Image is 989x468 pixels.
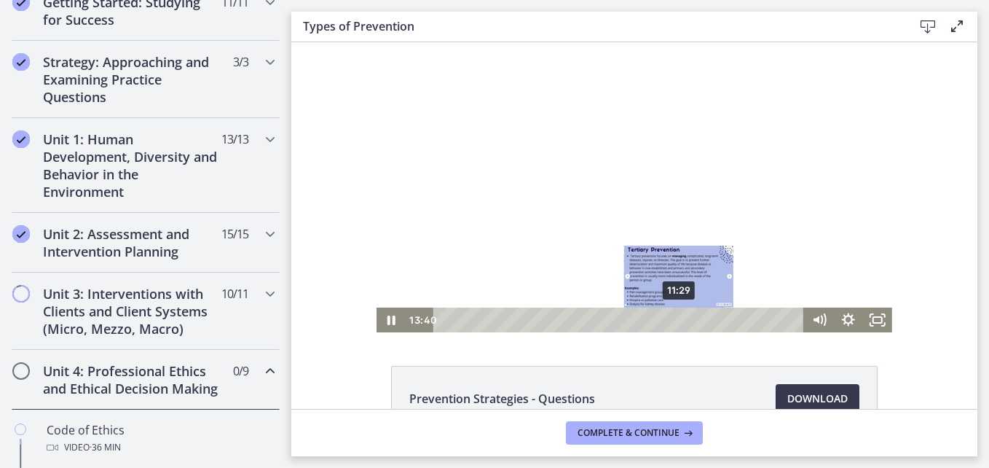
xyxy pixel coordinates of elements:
h3: Types of Prevention [303,17,890,35]
h2: Unit 3: Interventions with Clients and Client Systems (Micro, Mezzo, Macro) [43,285,221,338]
button: Show settings menu [543,265,572,290]
i: Completed [12,225,30,243]
span: 3 / 3 [233,53,248,71]
div: Video [47,439,274,456]
button: Fullscreen [572,265,601,290]
button: Mute [513,265,543,290]
a: Download [776,384,859,413]
span: 13 / 13 [221,130,248,148]
h2: Unit 1: Human Development, Diversity and Behavior in the Environment [43,130,221,200]
div: Code of Ethics [47,421,274,456]
i: Completed [12,53,30,71]
span: 15 / 15 [221,225,248,243]
button: Complete & continue [566,421,703,445]
span: 10 / 11 [221,285,248,303]
span: · 36 min [90,439,121,456]
h2: Unit 2: Assessment and Intervention Planning [43,225,221,260]
iframe: Video Lesson [291,42,977,332]
span: Download [787,390,848,407]
span: Prevention Strategies - Questions [409,390,595,407]
span: Complete & continue [578,427,679,439]
i: Completed [12,130,30,148]
h2: Unit 4: Professional Ethics and Ethical Decision Making [43,362,221,397]
span: 0 / 9 [233,362,248,380]
h2: Strategy: Approaching and Examining Practice Questions [43,53,221,106]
